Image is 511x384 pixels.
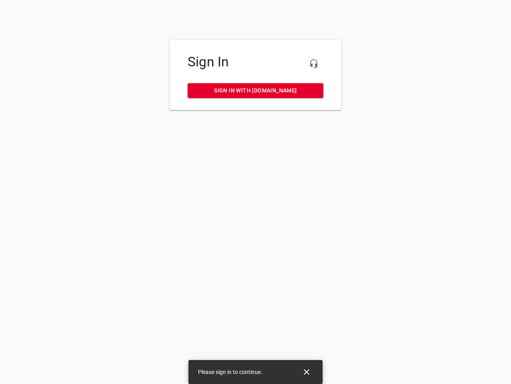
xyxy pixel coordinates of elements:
[188,83,323,98] a: Sign in with [DOMAIN_NAME]
[194,86,317,96] span: Sign in with [DOMAIN_NAME]
[297,362,316,382] button: Close
[304,54,323,73] button: Live Chat
[188,54,323,70] h4: Sign In
[198,369,262,375] span: Please sign in to continue.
